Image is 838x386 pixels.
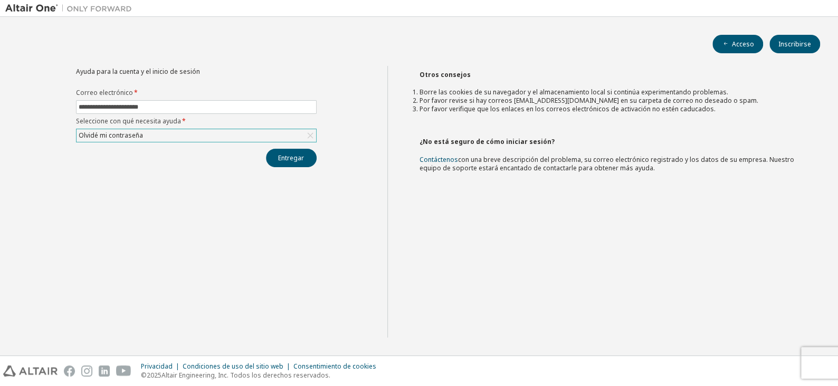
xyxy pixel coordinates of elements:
[293,362,376,371] font: Consentimiento de cookies
[77,129,316,142] div: Olvidé mi contraseña
[161,371,330,380] font: Altair Engineering, Inc. Todos los derechos reservados.
[420,70,471,79] font: Otros consejos
[712,35,763,53] button: Acceso
[141,362,173,371] font: Privacidad
[420,155,794,172] font: con una breve descripción del problema, su correo electrónico registrado y los datos de su empres...
[141,371,147,380] font: ©
[81,365,92,377] img: instagram.svg
[732,40,754,49] font: Acceso
[99,365,110,377] img: linkedin.svg
[3,365,58,377] img: altair_logo.svg
[147,371,161,380] font: 2025
[76,67,200,76] font: Ayuda para la cuenta y el inicio de sesión
[420,96,758,105] font: Por favor revise si hay correos [EMAIL_ADDRESS][DOMAIN_NAME] en su carpeta de correo no deseado o...
[79,131,143,140] font: Olvidé mi contraseña
[420,104,716,113] font: Por favor verifique que los enlaces en los correos electrónicos de activación no estén caducados.
[64,365,75,377] img: facebook.svg
[769,35,820,53] button: Inscribirse
[420,88,728,96] font: Borre las cookies de su navegador y el almacenamiento local si continúa experimentando problemas.
[278,153,304,162] font: Entregar
[183,362,283,371] font: Condiciones de uso del sitio web
[266,149,317,167] button: Entregar
[76,117,181,126] font: Seleccione con qué necesita ayuda
[420,137,555,146] font: ¿No está seguro de cómo iniciar sesión?
[116,365,131,377] img: youtube.svg
[76,88,133,97] font: Correo electrónico
[420,155,458,164] a: Contáctenos
[778,40,811,49] font: Inscribirse
[5,3,137,14] img: Altair Uno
